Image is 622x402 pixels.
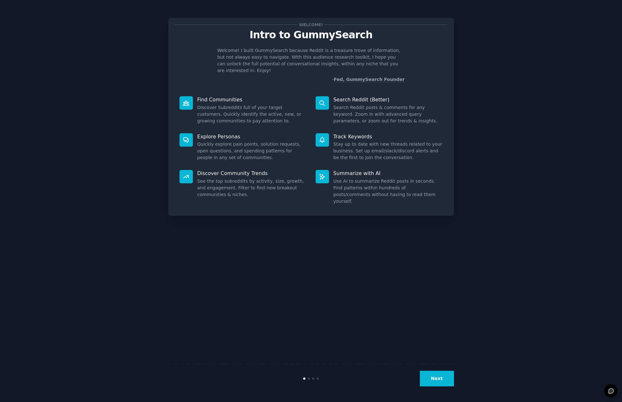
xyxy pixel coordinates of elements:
dd: Use AI to summarize Reddit posts in seconds. Find patterns within hundreds of posts/comments with... [333,178,443,205]
dd: Discover Subreddits full of your target customers. Quickly identify the active, new, or growing c... [197,104,307,124]
button: Next [420,371,454,386]
p: Intro to GummySearch [175,29,447,40]
a: Fed, GummySearch Founder [334,77,405,82]
p: Summarize with AI [333,170,443,177]
p: Find Communities [197,96,307,103]
dd: Quickly explore pain points, solution requests, open questions, and spending patterns for people ... [197,141,307,161]
dd: Search Reddit posts & comments for any keyword. Zoom in with advanced query parameters, or zoom o... [333,104,443,124]
p: Explore Personas [197,133,307,140]
p: Welcome! I built GummySearch because Reddit is a treasure trove of information, but not always ea... [217,47,405,74]
div: - [332,76,405,83]
dd: Stay up to date with new threads related to your business. Set up email/slack/discord alerts and ... [333,141,443,161]
p: Search Reddit (Better) [333,96,443,103]
span: Welcome! [298,21,324,28]
dd: See the top subreddits by activity, size, growth, and engagement. Filter to find new breakout com... [197,178,307,198]
p: Track Keywords [333,133,443,140]
p: Discover Community Trends [197,170,307,177]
